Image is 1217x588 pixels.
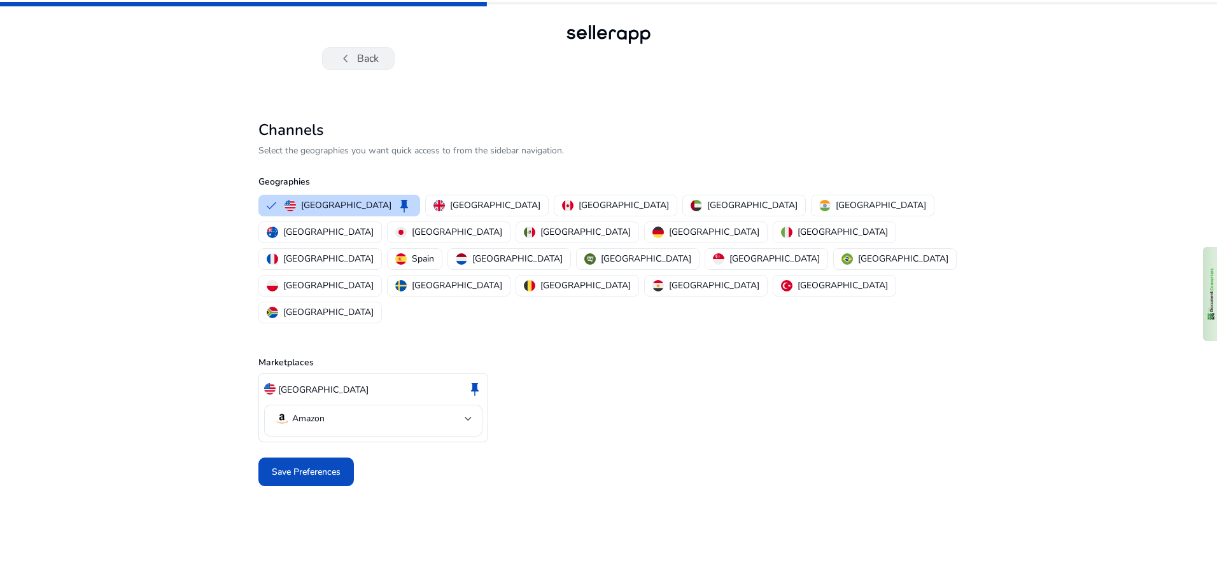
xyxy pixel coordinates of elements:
img: es.svg [395,253,407,265]
span: chevron_left [338,51,353,66]
p: [GEOGRAPHIC_DATA] [858,252,948,265]
img: mx.svg [524,227,535,238]
h2: Channels [258,121,959,139]
img: tr.svg [781,280,792,291]
p: [GEOGRAPHIC_DATA] [669,225,759,239]
img: us.svg [285,200,296,211]
p: [GEOGRAPHIC_DATA] [540,279,631,292]
p: [GEOGRAPHIC_DATA] [450,199,540,212]
button: chevron_leftBack [322,47,395,70]
p: [GEOGRAPHIC_DATA] [579,199,669,212]
img: za.svg [267,307,278,318]
p: [GEOGRAPHIC_DATA] [798,279,888,292]
p: Geographies [258,175,959,188]
img: 1EdhxLVo1YiRZ3Z8BN9RqzlQoUKFChUqVNCHvwChSTTdtRxrrAAAAABJRU5ErkJggg== [1206,267,1216,322]
img: sg.svg [713,253,724,265]
img: sa.svg [584,253,596,265]
p: Spain [412,252,434,265]
img: uk.svg [433,200,445,211]
span: Save Preferences [272,465,341,479]
p: [GEOGRAPHIC_DATA] [707,199,798,212]
img: nl.svg [456,253,467,265]
img: ae.svg [691,200,702,211]
img: us.svg [264,383,276,395]
img: amazon.svg [274,411,290,426]
img: se.svg [395,280,407,291]
img: au.svg [267,227,278,238]
p: [GEOGRAPHIC_DATA] [729,252,820,265]
p: [GEOGRAPHIC_DATA] [283,279,374,292]
span: keep [397,198,412,213]
p: [GEOGRAPHIC_DATA] [301,199,391,212]
img: br.svg [841,253,853,265]
img: it.svg [781,227,792,238]
p: [GEOGRAPHIC_DATA] [278,383,369,396]
p: [GEOGRAPHIC_DATA] [601,252,691,265]
p: [GEOGRAPHIC_DATA] [669,279,759,292]
span: keep [467,381,482,396]
p: [GEOGRAPHIC_DATA] [798,225,888,239]
button: Save Preferences [258,458,354,486]
p: [GEOGRAPHIC_DATA] [412,279,502,292]
img: fr.svg [267,253,278,265]
img: eg.svg [652,280,664,291]
img: de.svg [652,227,664,238]
p: [GEOGRAPHIC_DATA] [540,225,631,239]
p: Marketplaces [258,356,959,369]
p: [GEOGRAPHIC_DATA] [412,225,502,239]
p: Amazon [292,413,325,424]
img: ca.svg [562,200,573,211]
p: [GEOGRAPHIC_DATA] [283,252,374,265]
img: be.svg [524,280,535,291]
img: pl.svg [267,280,278,291]
p: Select the geographies you want quick access to from the sidebar navigation. [258,144,959,157]
img: jp.svg [395,227,407,238]
img: in.svg [819,200,831,211]
p: [GEOGRAPHIC_DATA] [472,252,563,265]
p: [GEOGRAPHIC_DATA] [283,225,374,239]
p: [GEOGRAPHIC_DATA] [283,305,374,319]
p: [GEOGRAPHIC_DATA] [836,199,926,212]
